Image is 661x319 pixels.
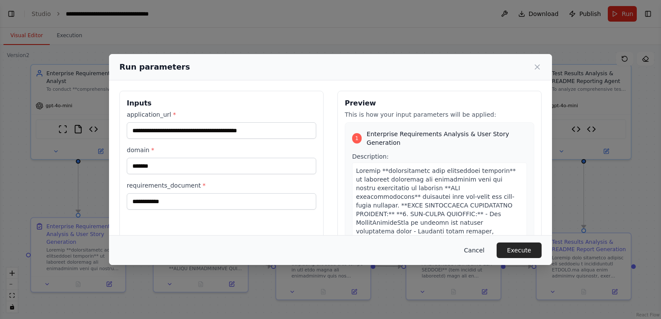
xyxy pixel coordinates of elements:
label: requirements_document [127,181,316,190]
button: Cancel [457,242,491,258]
label: application_url [127,110,316,119]
span: Enterprise Requirements Analysis & User Story Generation [367,130,527,147]
div: 1 [352,133,362,144]
h3: Inputs [127,98,316,108]
p: This is how your input parameters will be applied: [345,110,534,119]
h3: Preview [345,98,534,108]
label: domain [127,146,316,154]
span: Description: [352,153,388,160]
button: Execute [497,242,542,258]
h2: Run parameters [119,61,190,73]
